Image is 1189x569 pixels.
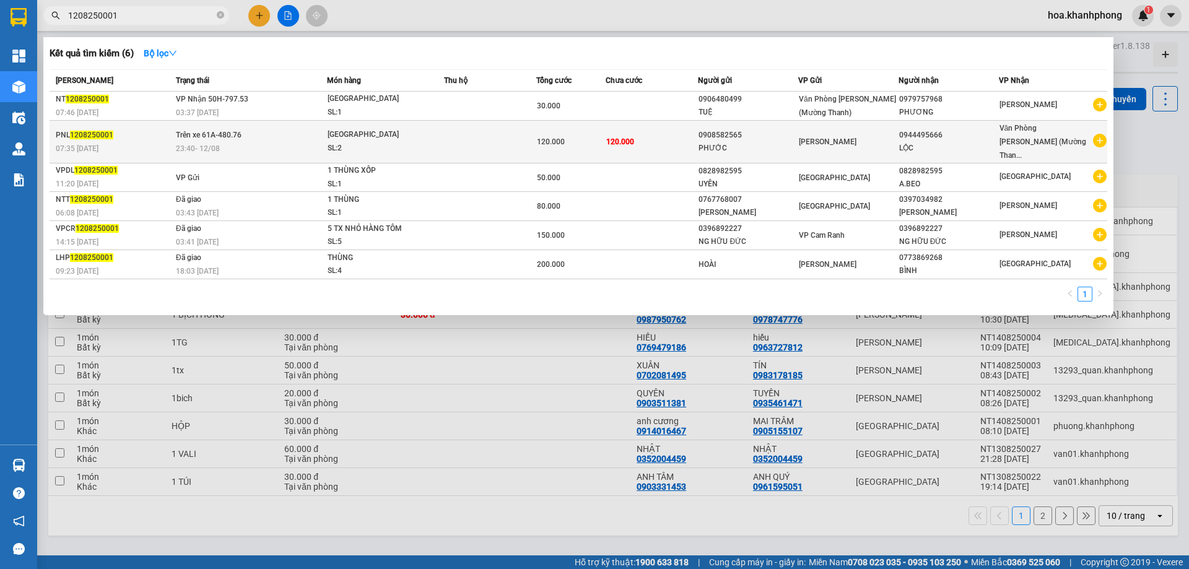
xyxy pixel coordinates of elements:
[899,206,998,219] div: [PERSON_NAME]
[899,251,998,264] div: 0773869268
[699,222,798,235] div: 0396892227
[176,224,201,233] span: Đã giao
[899,106,998,119] div: PHƯƠNG
[12,173,25,186] img: solution-icon
[50,47,134,60] h3: Kết quả tìm kiếm ( 6 )
[899,235,998,248] div: NG HỮU ĐỨC
[134,43,187,63] button: Bộ lọcdown
[56,238,98,246] span: 14:15 [DATE]
[1093,199,1107,212] span: plus-circle
[799,231,845,240] span: VP Cam Ranh
[799,137,856,146] span: [PERSON_NAME]
[328,235,420,249] div: SL: 5
[1063,287,1078,302] li: Previous Page
[699,142,798,155] div: PHƯỚC
[699,165,798,178] div: 0828982595
[66,95,109,103] span: 1208250001
[606,137,634,146] span: 120.000
[328,128,420,142] div: [GEOGRAPHIC_DATA]
[51,11,60,20] span: search
[144,48,177,58] strong: Bộ lọc
[74,166,118,175] span: 1208250001
[56,222,172,235] div: VPCR
[899,142,998,155] div: LỘC
[176,238,219,246] span: 03:41 [DATE]
[1092,287,1107,302] button: right
[56,193,172,206] div: NTT
[1000,201,1057,210] span: [PERSON_NAME]
[68,9,214,22] input: Tìm tên, số ĐT hoặc mã đơn
[899,129,998,142] div: 0944495666
[217,10,224,22] span: close-circle
[899,93,998,106] div: 0979757968
[176,253,201,262] span: Đã giao
[12,80,25,93] img: warehouse-icon
[328,206,420,220] div: SL: 1
[1078,287,1092,301] a: 1
[76,224,119,233] span: 1208250001
[699,258,798,271] div: HOÀI
[328,164,420,178] div: 1 THÙNG XỐP
[176,173,199,182] span: VP Gửi
[606,76,642,85] span: Chưa cước
[1093,170,1107,183] span: plus-circle
[328,264,420,278] div: SL: 4
[899,165,998,178] div: 0828982595
[1092,287,1107,302] li: Next Page
[12,111,25,124] img: warehouse-icon
[1093,228,1107,241] span: plus-circle
[12,459,25,472] img: warehouse-icon
[1093,98,1107,111] span: plus-circle
[56,108,98,117] span: 07:46 [DATE]
[11,8,27,27] img: logo-vxr
[328,178,420,191] div: SL: 1
[799,202,870,211] span: [GEOGRAPHIC_DATA]
[328,142,420,155] div: SL: 2
[13,487,25,499] span: question-circle
[176,76,209,85] span: Trạng thái
[537,202,560,211] span: 80.000
[1000,172,1071,181] span: [GEOGRAPHIC_DATA]
[899,76,939,85] span: Người nhận
[536,76,572,85] span: Tổng cước
[13,515,25,527] span: notification
[1063,287,1078,302] button: left
[176,95,248,103] span: VP Nhận 50H-797.53
[176,195,201,204] span: Đã giao
[1093,257,1107,271] span: plus-circle
[328,193,420,207] div: 1 THÙNG
[799,95,896,117] span: Văn Phòng [PERSON_NAME] (Mường Thanh)
[699,193,798,206] div: 0767768007
[899,222,998,235] div: 0396892227
[799,173,870,182] span: [GEOGRAPHIC_DATA]
[168,49,177,58] span: down
[56,93,172,106] div: NT
[537,231,565,240] span: 150.000
[56,76,113,85] span: [PERSON_NAME]
[56,251,172,264] div: LHP
[899,193,998,206] div: 0397034982
[537,137,565,146] span: 120.000
[1096,290,1104,297] span: right
[176,209,219,217] span: 03:43 [DATE]
[70,131,113,139] span: 1208250001
[1000,230,1057,239] span: [PERSON_NAME]
[327,76,361,85] span: Món hàng
[12,142,25,155] img: warehouse-icon
[12,50,25,63] img: dashboard-icon
[176,108,219,117] span: 03:37 [DATE]
[699,129,798,142] div: 0908582565
[698,76,732,85] span: Người gửi
[328,106,420,119] div: SL: 1
[537,260,565,269] span: 200.000
[176,267,219,276] span: 18:03 [DATE]
[1066,290,1074,297] span: left
[56,180,98,188] span: 11:20 [DATE]
[1000,124,1086,160] span: Văn Phòng [PERSON_NAME] (Mường Than...
[1000,100,1057,109] span: [PERSON_NAME]
[798,76,822,85] span: VP Gửi
[699,106,798,119] div: TUỆ
[56,267,98,276] span: 09:23 [DATE]
[899,264,998,277] div: BÌNH
[217,11,224,19] span: close-circle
